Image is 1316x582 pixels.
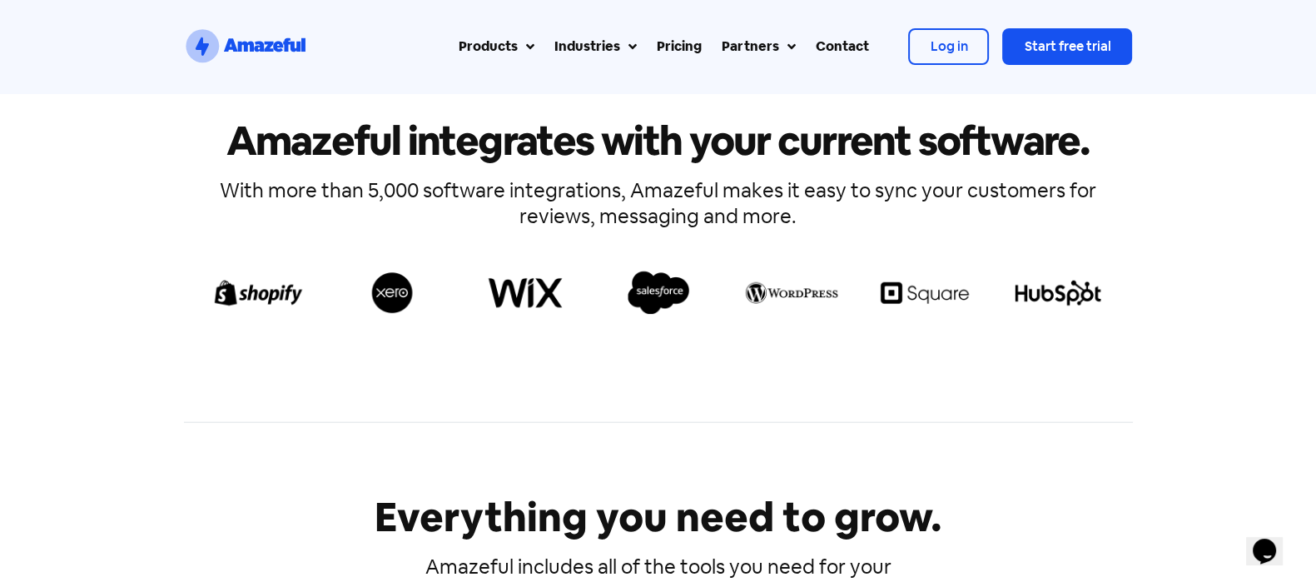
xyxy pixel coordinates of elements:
a: Industries [544,27,647,67]
h3: Everything you need to grow. [184,497,1133,537]
h2: Amazeful integrates with your current software. [192,121,1125,161]
a: SVG link [183,27,308,67]
div: With more than 5,000 software integrations, Amazeful makes it easy to sync your customers for rev... [192,177,1125,229]
div: Contact [815,37,868,57]
div: Partners [722,37,778,57]
a: Products [449,27,544,67]
a: Start free trial [1002,28,1132,65]
span: Start free trial [1024,37,1110,55]
div: Pricing [657,37,702,57]
a: Log in [908,28,989,65]
a: Partners [712,27,805,67]
div: Industries [554,37,620,57]
a: Contact [805,27,878,67]
span: Log in [930,37,967,55]
iframe: chat widget [1246,515,1299,565]
div: Products [459,37,518,57]
a: Pricing [647,27,712,67]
